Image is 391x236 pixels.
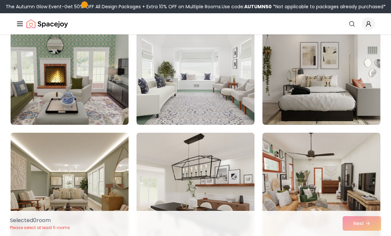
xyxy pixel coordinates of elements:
img: Room room-72 [262,19,380,125]
span: Use code: [222,3,272,10]
nav: Global [16,13,375,34]
div: The Autumn Glow Event-Get 50% OFF All Design Packages + Extra 10% OFF on Multiple Rooms. [6,3,386,10]
img: Room room-70 [11,19,129,125]
b: AUTUMN50 [244,3,272,10]
a: Spacejoy [27,17,68,30]
img: Spacejoy Logo [27,17,68,30]
p: Please select at least 5 rooms [10,225,70,230]
img: Room room-71 [137,19,254,125]
p: Selected 0 room [10,216,70,224]
span: *Not applicable to packages already purchased* [272,3,386,10]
